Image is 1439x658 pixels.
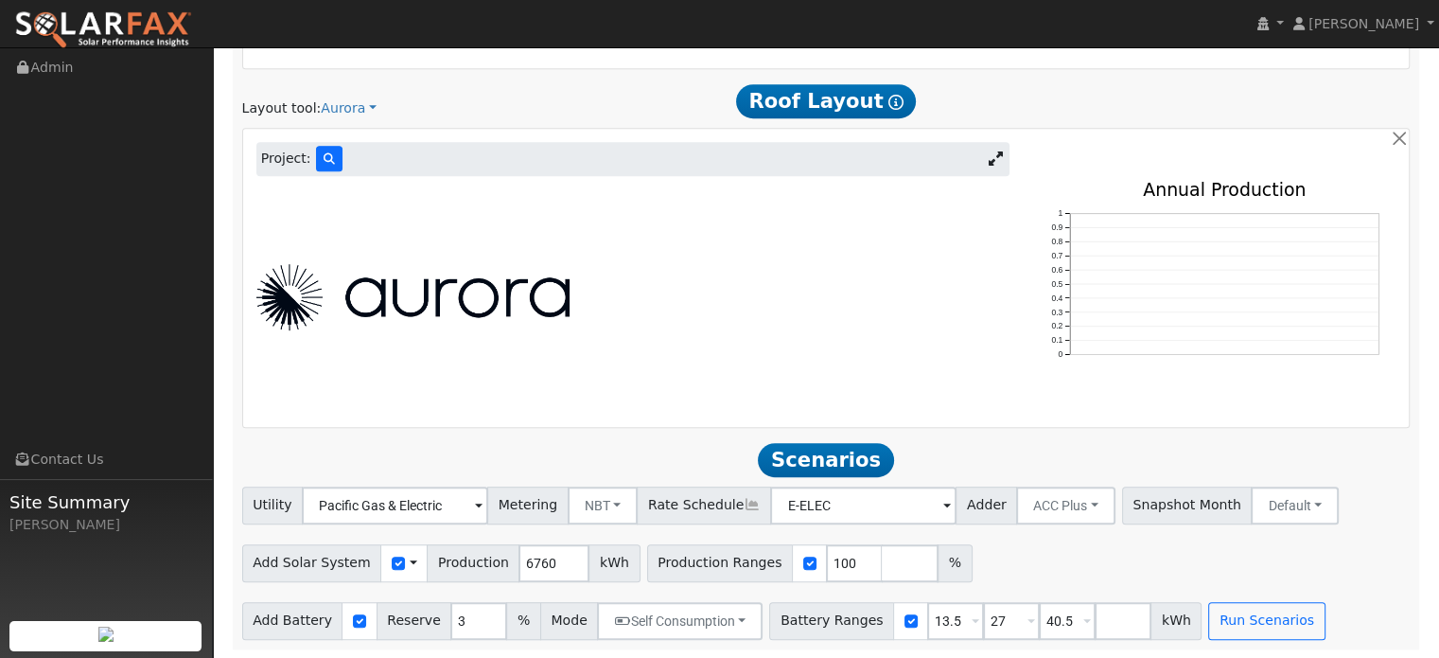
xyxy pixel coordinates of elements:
[1251,487,1339,525] button: Default
[1058,349,1062,359] text: 0
[377,602,452,640] span: Reserve
[769,602,894,640] span: Battery Ranges
[1051,307,1062,316] text: 0.3
[1051,222,1062,232] text: 0.9
[1051,293,1062,302] text: 0.4
[14,10,192,50] img: SolarFax
[597,602,763,640] button: Self Consumption
[647,544,793,582] span: Production Ranges
[256,264,570,330] img: Aurora Logo
[242,487,304,525] span: Utility
[540,602,598,640] span: Mode
[1051,335,1062,345] text: 0.1
[242,544,382,582] span: Add Solar System
[1016,487,1115,525] button: ACC Plus
[1051,237,1062,246] text: 0.8
[770,487,956,525] input: Select a Rate Schedule
[938,544,972,582] span: %
[956,487,1017,525] span: Adder
[1051,278,1062,288] text: 0.5
[242,602,343,640] span: Add Battery
[242,100,322,116] span: Layout tool:
[506,602,540,640] span: %
[1308,16,1419,31] span: [PERSON_NAME]
[588,544,640,582] span: kWh
[1051,321,1062,330] text: 0.2
[1143,178,1307,199] text: Annual Production
[487,487,569,525] span: Metering
[1122,487,1253,525] span: Snapshot Month
[261,149,311,169] span: Project:
[637,487,771,525] span: Rate Schedule
[9,515,202,535] div: [PERSON_NAME]
[1150,602,1202,640] span: kWh
[1058,208,1062,218] text: 1
[758,443,893,477] span: Scenarios
[427,544,519,582] span: Production
[98,627,114,642] img: retrieve
[321,98,377,118] a: Aurora
[302,487,488,525] input: Select a Utility
[736,84,917,118] span: Roof Layout
[888,95,904,110] i: Show Help
[1051,251,1062,260] text: 0.7
[1051,265,1062,275] text: 0.6
[568,487,639,525] button: NBT
[982,145,1009,173] a: Expand Aurora window
[1208,602,1325,640] button: Run Scenarios
[9,489,202,515] span: Site Summary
